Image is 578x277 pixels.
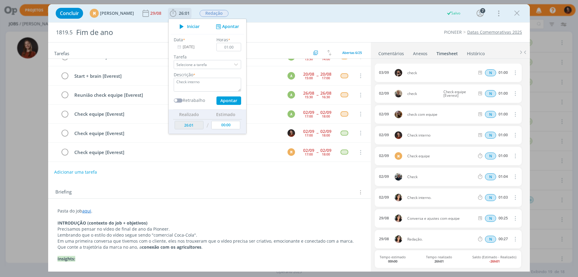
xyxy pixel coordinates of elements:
[56,29,73,36] span: 1819.5
[489,259,500,263] b: -26h01
[305,115,313,118] div: 17:00
[485,173,496,180] div: Horas normais
[485,194,496,201] div: Horas normais
[395,111,402,118] img: A
[499,112,508,116] div: 01:00
[287,148,295,156] div: M
[467,48,485,57] a: Histórico
[499,154,508,158] div: 01:00
[214,24,239,30] button: Apontar
[287,109,296,118] button: A
[72,110,282,118] div: Check equipe [Everest]
[322,95,330,99] div: 16:30
[426,255,452,263] span: Tempo realizado
[379,133,389,137] div: 02/09
[485,215,496,222] span: N
[395,173,402,181] img: M
[142,244,201,250] strong: conexão com os agricultores
[485,236,496,243] span: N
[72,149,282,156] div: Check equipe [Everest]
[100,11,134,15] span: [PERSON_NAME]
[174,54,241,60] label: Tarefa
[322,153,330,156] div: 18:00
[57,226,362,232] p: Precisamos pensar no vídeo de final de ano da Pioneer.
[441,90,476,97] span: Check equipe [Everest]
[72,130,282,137] div: Check equipe [Everest]
[305,95,313,99] div: 15:30
[303,129,314,134] div: 02/09
[485,90,496,97] div: Horas normais
[444,29,462,35] a: PIONEER
[90,9,99,18] div: M
[174,36,183,43] label: Data
[379,237,389,241] div: 29/08
[485,132,496,139] div: Horas normais
[320,91,331,95] div: 26/08
[305,76,313,80] div: 15:00
[55,188,72,196] span: Briefing
[303,148,314,153] div: 02/09
[316,55,318,59] span: --
[499,175,508,179] div: 01:04
[342,50,362,55] span: Abertas 6/25
[395,215,402,222] img: T
[54,49,69,56] span: Tarefas
[57,256,75,262] strong: Insights:
[480,8,485,13] div: 7
[485,194,496,201] span: N
[287,71,296,80] button: A
[379,91,389,96] div: 02/09
[176,22,200,31] button: Iniciar
[316,131,318,135] span: --
[316,112,318,116] span: --
[472,255,516,263] span: Saldo (Estimado - Realizado)
[72,91,282,99] div: Reunião check equipe [Everest]
[485,132,496,139] span: N
[395,131,402,139] img: M
[395,90,402,97] img: R
[82,208,91,214] a: aqui
[316,150,318,154] span: --
[379,175,389,179] div: 02/09
[485,153,496,159] span: N
[316,74,318,78] span: --
[446,11,460,16] div: Salvo
[405,217,477,220] span: Conversa e ajustes com equipe
[379,195,389,200] div: 02/09
[499,195,508,200] div: 01:03
[320,110,331,115] div: 02/09
[434,259,444,263] b: 26h01
[303,110,314,115] div: 02/09
[54,167,97,178] button: Adicionar uma tarefa
[499,71,508,75] div: 01:00
[179,10,190,16] span: 26:01
[322,76,330,80] div: 17:00
[327,50,331,55] img: arrow-down-up.svg
[303,72,314,76] div: 20/08
[485,153,496,159] div: Horas normais
[287,90,296,99] button: A
[395,235,402,243] img: T
[48,4,530,272] div: dialog
[303,91,314,95] div: 26/08
[187,24,200,29] span: Iniciar
[57,244,362,250] p: Que conte a trajetória da marca no ano, a .
[322,134,330,137] div: 18:00
[436,48,458,57] a: Timesheet
[379,112,389,116] div: 02/09
[485,69,496,76] span: N
[57,232,362,238] p: Lembrando que o estilo do vídeo segue sendo "comercial Coca-Cola".
[405,196,477,200] span: Check interno.
[485,111,496,118] span: N
[499,91,508,96] div: 01:00
[467,29,522,35] a: Datas Comemorativas 2025
[173,109,205,119] th: Realizado
[320,129,331,134] div: 02/09
[57,220,148,226] strong: INTRODUÇÃO (contexto do job + objetivos)
[56,8,83,19] button: Concluir
[413,51,427,57] div: Anexos
[287,128,296,137] button: M
[485,90,496,97] span: N
[168,8,191,18] button: 26:01
[485,173,496,180] span: N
